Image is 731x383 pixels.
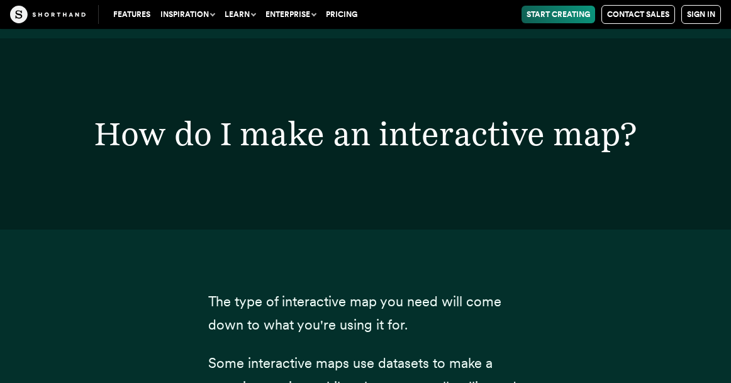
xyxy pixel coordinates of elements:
[522,6,595,23] a: Start Creating
[321,6,362,23] a: Pricing
[61,118,670,150] h2: How do I make an interactive map?
[10,6,86,23] img: The Craft
[260,6,321,23] button: Enterprise
[155,6,220,23] button: Inspiration
[681,5,721,24] a: Sign in
[108,6,155,23] a: Features
[208,293,501,333] span: The type of interactive map you need will come down to what you're using it for.
[220,6,260,23] button: Learn
[601,5,675,24] a: Contact Sales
